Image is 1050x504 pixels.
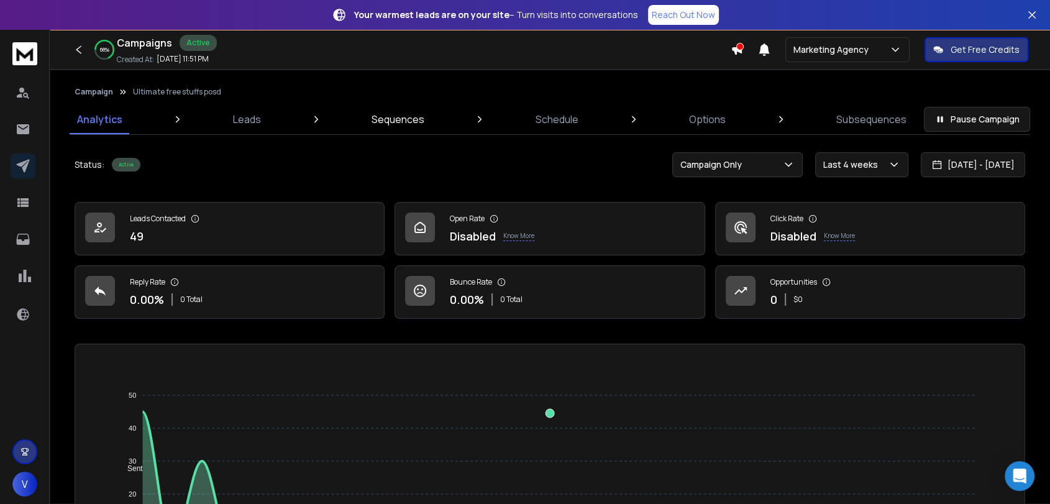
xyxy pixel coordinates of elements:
p: Status: [75,158,104,171]
p: Leads Contacted [130,214,186,224]
p: Campaign Only [680,158,747,171]
a: Sequences [364,104,432,134]
p: Disabled [770,227,816,245]
p: Leads [233,112,261,127]
p: Click Rate [770,214,803,224]
p: $ 0 [793,295,803,305]
p: Schedule [536,112,578,127]
a: Options [682,104,733,134]
button: V [12,472,37,497]
p: Open Rate [450,214,485,224]
a: Click RateDisabledKnow More [715,202,1025,255]
p: 0 Total [180,295,203,305]
a: Leads [226,104,268,134]
a: Subsequences [829,104,914,134]
p: Get Free Credits [951,44,1020,56]
p: Options [689,112,726,127]
p: Know More [824,231,855,241]
a: Bounce Rate0.00%0 Total [395,265,705,319]
p: Ultimate free stuffs posd [133,87,221,97]
a: Reach Out Now [648,5,719,25]
p: Know More [503,231,534,241]
p: Disabled [450,227,496,245]
a: Analytics [70,104,130,134]
p: 49 [130,227,144,245]
tspan: 50 [129,392,136,399]
p: Bounce Rate [450,277,492,287]
strong: Your warmest leads are on your site [354,9,509,21]
p: 68 % [100,46,109,53]
button: Get Free Credits [924,37,1028,62]
div: Open Intercom Messenger [1005,461,1034,491]
p: Reply Rate [130,277,165,287]
button: Campaign [75,87,113,97]
h1: Campaigns [117,35,172,50]
p: Analytics [77,112,122,127]
a: Reply Rate0.00%0 Total [75,265,385,319]
p: 0.00 % [450,291,484,308]
p: 0.00 % [130,291,164,308]
tspan: 20 [129,490,136,498]
tspan: 30 [129,457,136,465]
p: 0 Total [500,295,523,305]
button: Pause Campaign [924,107,1030,132]
p: Reach Out Now [652,9,715,21]
a: Opportunities0$0 [715,265,1025,319]
a: Schedule [528,104,586,134]
p: 0 [770,291,777,308]
tspan: 40 [129,424,136,432]
p: Subsequences [836,112,906,127]
p: – Turn visits into conversations [354,9,638,21]
p: Sequences [372,112,424,127]
p: Opportunities [770,277,817,287]
p: [DATE] 11:51 PM [157,54,209,64]
p: Last 4 weeks [823,158,883,171]
a: Open RateDisabledKnow More [395,202,705,255]
p: Marketing Agency [793,44,874,56]
div: Active [180,35,217,51]
div: Active [112,158,140,172]
span: Sent [118,464,143,473]
img: logo [12,42,37,65]
button: [DATE] - [DATE] [921,152,1025,177]
p: Created At: [117,55,154,65]
a: Leads Contacted49 [75,202,385,255]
